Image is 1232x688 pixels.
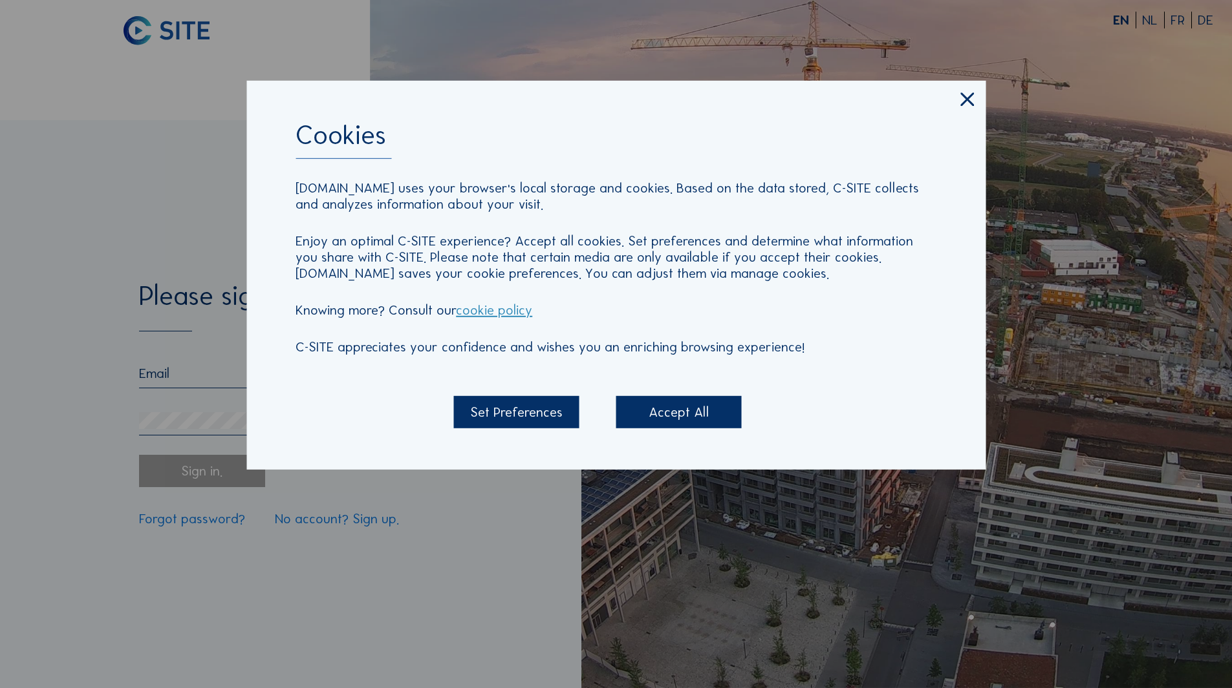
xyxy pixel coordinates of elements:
div: Accept All [616,396,742,428]
p: C-SITE appreciates your confidence and wishes you an enriching browsing experience! [296,339,936,355]
p: Enjoy an optimal C-SITE experience? Accept all cookies. Set preferences and determine what inform... [296,233,936,282]
p: Knowing more? Consult our [296,302,936,318]
p: [DOMAIN_NAME] uses your browser's local storage and cookies. Based on the data stored, C-SITE col... [296,180,936,213]
div: Set Preferences [453,396,579,428]
div: Cookies [296,122,936,160]
a: cookie policy [456,302,532,318]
